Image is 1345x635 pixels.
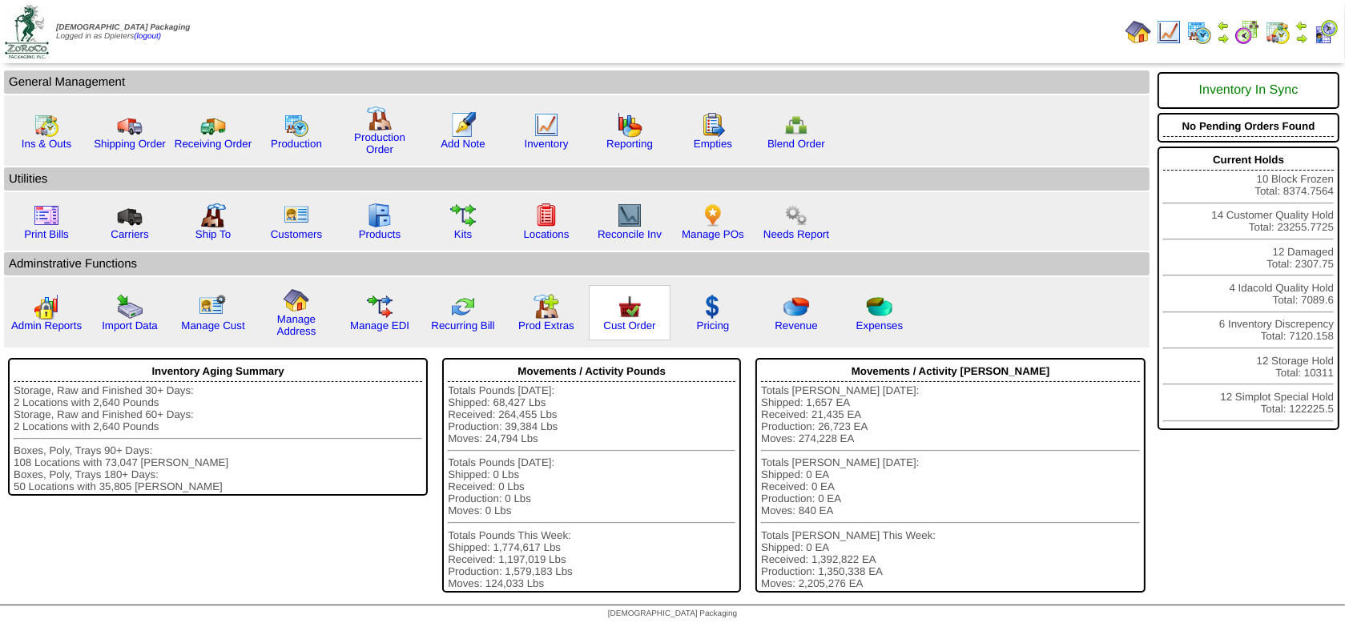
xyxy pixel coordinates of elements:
a: Admin Reports [11,320,82,332]
img: truck2.gif [200,112,226,138]
div: Storage, Raw and Finished 30+ Days: 2 Locations with 2,640 Pounds Storage, Raw and Finished 60+ D... [14,384,422,492]
div: Movements / Activity Pounds [448,361,735,382]
img: edi.gif [367,294,393,320]
a: Manage Cust [181,320,244,332]
a: Manage POs [682,228,744,240]
td: Utilities [4,167,1150,191]
a: Reporting [606,138,653,150]
a: Shipping Order [94,138,166,150]
img: truck3.gif [117,203,143,228]
a: Products [359,228,401,240]
img: dollar.gif [700,294,726,320]
img: line_graph.gif [534,112,559,138]
span: [DEMOGRAPHIC_DATA] Packaging [56,23,190,32]
img: cust_order.png [617,294,642,320]
a: Ins & Outs [22,138,71,150]
td: Adminstrative Functions [4,252,1150,275]
img: graph2.png [34,294,59,320]
div: Totals Pounds [DATE]: Shipped: 68,427 Lbs Received: 264,455 Lbs Production: 39,384 Lbs Moves: 24,... [448,384,735,589]
img: invoice2.gif [34,203,59,228]
img: home.gif [1126,19,1151,45]
img: prodextras.gif [534,294,559,320]
a: (logout) [134,32,161,41]
a: Prod Extras [518,320,574,332]
a: Pricing [697,320,730,332]
img: workorder.gif [700,112,726,138]
img: po.png [700,203,726,228]
img: arrowleft.gif [1217,19,1230,32]
img: calendarprod.gif [1186,19,1212,45]
div: 10 Block Frozen Total: 8374.7564 14 Customer Quality Hold Total: 23255.7725 12 Damaged Total: 230... [1158,147,1339,430]
img: locations.gif [534,203,559,228]
a: Inventory [525,138,569,150]
a: Carriers [111,228,148,240]
img: factory2.gif [200,203,226,228]
a: Ship To [195,228,231,240]
a: Empties [694,138,732,150]
span: [DEMOGRAPHIC_DATA] Packaging [608,609,737,618]
img: managecust.png [199,294,228,320]
a: Customers [271,228,322,240]
div: No Pending Orders Found [1163,116,1334,137]
a: Add Note [441,138,485,150]
div: Movements / Activity [PERSON_NAME] [761,361,1140,382]
img: calendarprod.gif [284,112,309,138]
img: customers.gif [284,203,309,228]
a: Revenue [775,320,817,332]
a: Receiving Order [175,138,252,150]
img: pie_chart.png [783,294,809,320]
a: Recurring Bill [431,320,494,332]
img: network.png [783,112,809,138]
div: Inventory Aging Summary [14,361,422,382]
img: import.gif [117,294,143,320]
img: reconcile.gif [450,294,476,320]
img: arrowleft.gif [1295,19,1308,32]
img: factory.gif [367,106,393,131]
img: home.gif [284,287,309,313]
img: workflow.gif [450,203,476,228]
img: arrowright.gif [1295,32,1308,45]
a: Production Order [354,131,405,155]
a: Kits [454,228,472,240]
a: Import Data [102,320,158,332]
img: calendarblend.gif [1234,19,1260,45]
td: General Management [4,70,1150,94]
img: zoroco-logo-small.webp [5,5,49,58]
img: graph.gif [617,112,642,138]
a: Reconcile Inv [598,228,662,240]
div: Inventory In Sync [1163,75,1334,106]
img: calendarinout.gif [1265,19,1291,45]
a: Blend Order [767,138,825,150]
img: orders.gif [450,112,476,138]
a: Manage Address [277,313,316,337]
a: Manage EDI [350,320,409,332]
img: pie_chart2.png [867,294,892,320]
div: Current Holds [1163,150,1334,171]
img: cabinet.gif [367,203,393,228]
img: arrowright.gif [1217,32,1230,45]
a: Print Bills [24,228,69,240]
span: Logged in as Dpieters [56,23,190,41]
a: Production [271,138,322,150]
img: calendarcustomer.gif [1313,19,1339,45]
img: workflow.png [783,203,809,228]
img: calendarinout.gif [34,112,59,138]
img: line_graph.gif [1156,19,1182,45]
a: Cust Order [603,320,655,332]
a: Expenses [856,320,904,332]
div: Totals [PERSON_NAME] [DATE]: Shipped: 1,657 EA Received: 21,435 EA Production: 26,723 EA Moves: 2... [761,384,1140,589]
img: line_graph2.gif [617,203,642,228]
a: Locations [523,228,569,240]
a: Needs Report [763,228,829,240]
img: truck.gif [117,112,143,138]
